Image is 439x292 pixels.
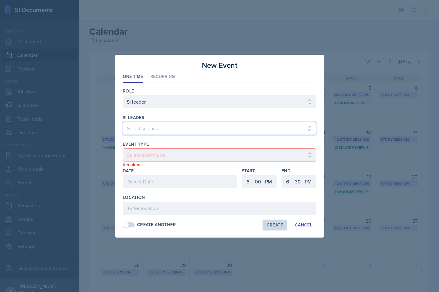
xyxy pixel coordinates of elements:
[242,168,277,174] label: Start
[123,202,316,215] input: Enter location
[123,88,134,94] label: Role
[267,222,283,227] div: Create
[282,168,316,174] label: End
[123,71,143,83] li: One Time
[137,221,176,228] div: Create Another
[123,194,145,200] label: Location
[123,141,149,147] label: Event Type
[123,168,134,174] label: Date
[123,161,316,168] p: Required
[123,114,144,121] label: si leader
[291,220,316,230] button: Cancel
[150,71,175,83] li: Recurring
[202,60,237,71] h3: New Event
[263,220,287,230] button: Create
[295,222,312,227] div: Cancel
[291,178,293,185] div: :
[252,178,253,185] div: :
